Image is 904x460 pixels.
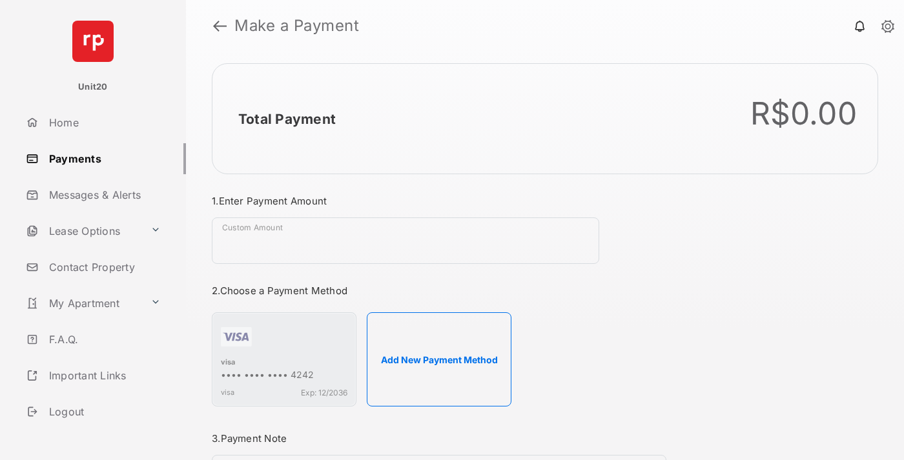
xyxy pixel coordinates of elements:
h3: 1. Enter Payment Amount [212,195,666,207]
button: Add New Payment Method [367,312,511,406]
div: visa [221,357,347,369]
a: Contact Property [21,252,186,283]
div: visa•••• •••• •••• 4242visaExp: 12/2036 [212,312,356,406]
img: svg+xml;base64,PHN2ZyB4bWxucz0iaHR0cDovL3d3dy53My5vcmcvMjAwMC9zdmciIHdpZHRoPSI2NCIgaGVpZ2h0PSI2NC... [72,21,114,62]
a: Payments [21,143,186,174]
h2: Total Payment [238,111,336,127]
h3: 2. Choose a Payment Method [212,285,666,297]
span: Exp: 12/2036 [301,388,347,397]
a: Logout [21,396,186,427]
a: F.A.Q. [21,324,186,355]
a: Important Links [21,360,166,391]
a: Messages & Alerts [21,179,186,210]
strong: Make a Payment [234,18,359,34]
div: R$0.00 [750,95,858,132]
h3: 3. Payment Note [212,432,666,445]
div: •••• •••• •••• 4242 [221,369,347,383]
a: Lease Options [21,215,145,246]
p: Unit20 [78,81,108,94]
span: visa [221,388,234,397]
a: My Apartment [21,288,145,319]
a: Home [21,107,186,138]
